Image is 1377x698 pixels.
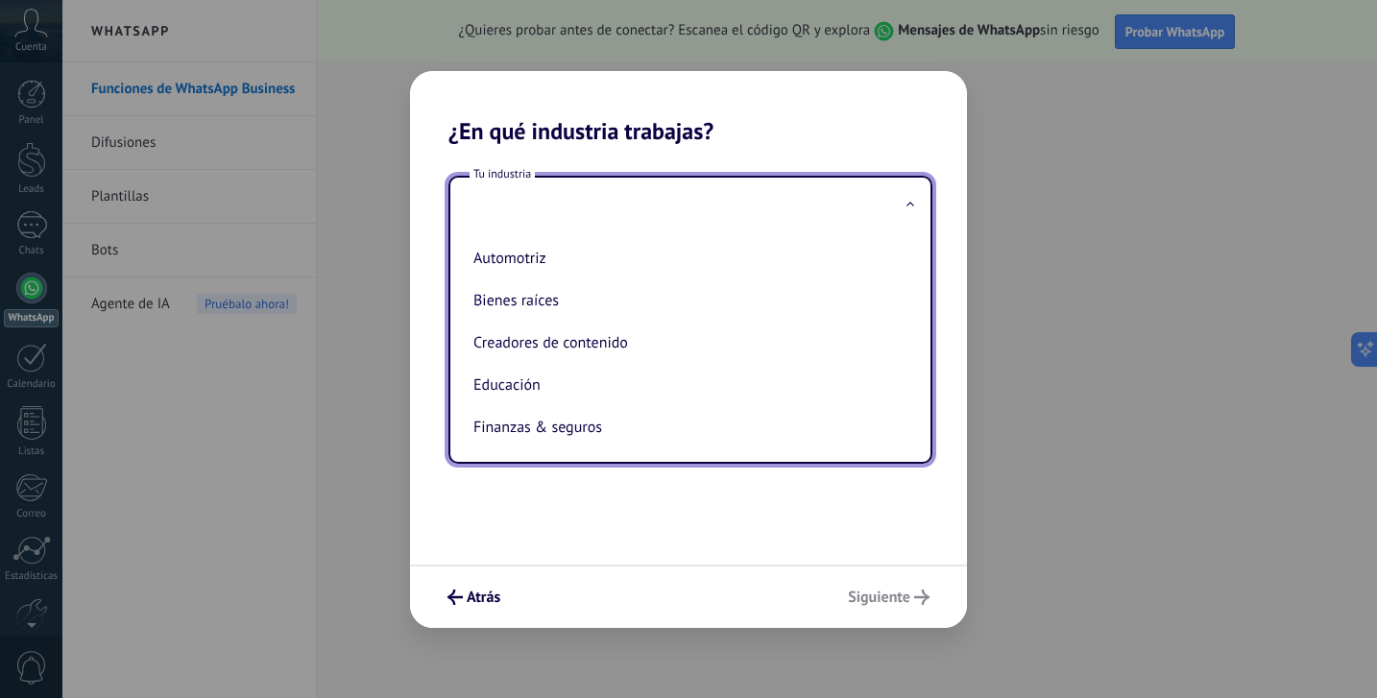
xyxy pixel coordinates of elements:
h2: ¿En qué industria trabajas? [410,71,967,145]
li: Creadores de contenido [466,322,907,364]
span: Tu industria [470,166,535,182]
li: Gobierno [466,448,907,491]
span: Atrás [467,590,500,604]
li: Bienes raíces [466,279,907,322]
li: Educación [466,364,907,406]
button: Atrás [439,581,509,614]
li: Finanzas & seguros [466,406,907,448]
li: Automotriz [466,237,907,279]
